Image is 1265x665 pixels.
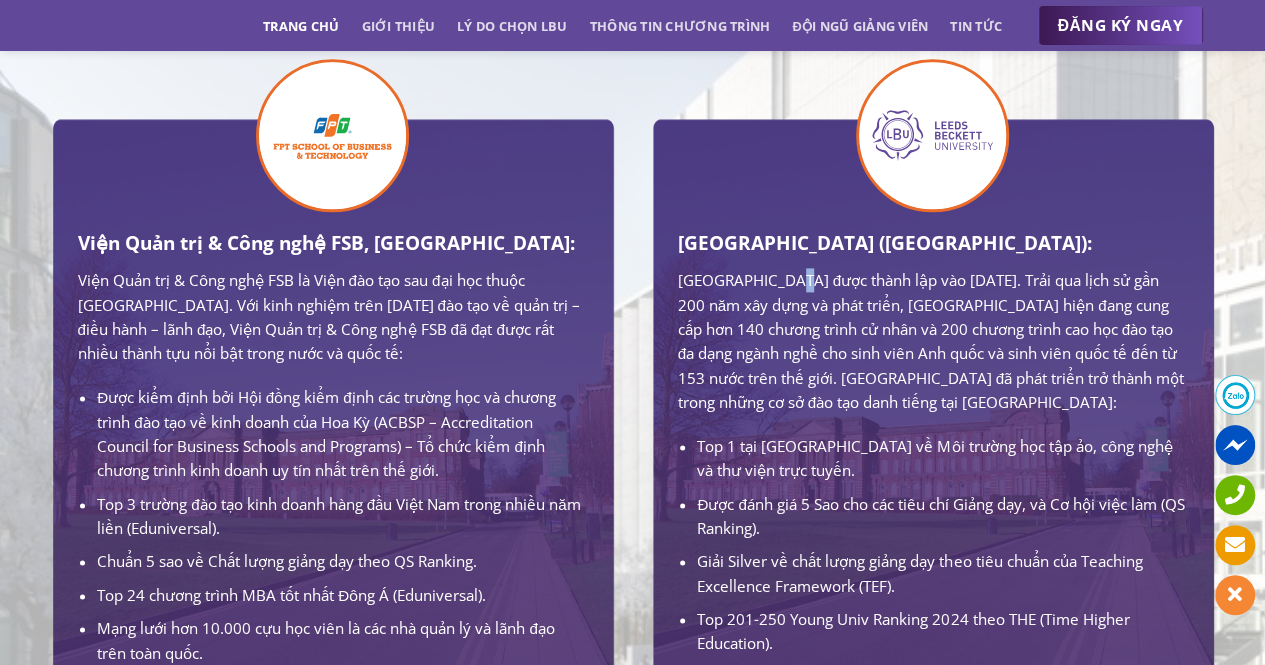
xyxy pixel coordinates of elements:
[590,8,771,44] a: Thông tin chương trình
[697,492,1187,541] li: Được đánh giá 5 Sao cho các tiêu chí Giảng dạy, và Cơ hội việc làm (QS Ranking).
[97,616,587,665] li: Mạng lưới hơn 10.000 cựu học viên là các nhà quản lý và lãnh đạo trên toàn quốc.
[78,268,588,365] p: Viện Quản trị & Công nghệ FSB là Viện đào tạo sau đại học thuộc [GEOGRAPHIC_DATA]. Với kinh nghiệ...
[361,8,435,44] a: Giới thiệu
[950,8,1002,44] a: Tin tức
[1058,13,1183,38] span: ĐĂNG KÝ NGAY
[792,8,928,44] a: Đội ngũ giảng viên
[97,385,587,482] li: Được kiểm định bởi Hội đồng kiểm định các trường học và chương trình đào tạo về kinh doanh của Ho...
[678,268,1188,414] p: [GEOGRAPHIC_DATA] được thành lập vào [DATE]. Trải qua lịch sử gần 200 năm xây dựng và phát triển,...
[97,583,587,607] li: Top 24 chương trình MBA tốt nhất Đông Á (Eduniversal).
[263,8,339,44] a: Trang chủ
[697,549,1187,598] li: Giải Silver về chất lượng giảng dạy theo tiêu chuẩn của Teaching Excellence Framework (TEF).
[97,492,587,541] li: Top 3 trường đào tạo kinh doanh hàng đầu Việt Nam trong nhiều năm liền (Eduniversal).
[1038,6,1203,46] a: ĐĂNG KÝ NGAY
[457,8,568,44] a: Lý do chọn LBU
[678,228,1188,258] h3: [GEOGRAPHIC_DATA] ([GEOGRAPHIC_DATA]):
[697,434,1187,483] li: Top 1 tại [GEOGRAPHIC_DATA] về Môi trường học tập ảo, công nghệ và thư viện trực tuyến.
[697,607,1187,656] li: Top 201-250 Young Univ Ranking 2024 theo THE (Time Higher Education).
[97,549,587,573] li: Chuẩn 5 sao về Chất lượng giảng dạy theo QS Ranking.
[78,228,588,258] h3: Viện Quản trị & Công nghệ FSB, [GEOGRAPHIC_DATA]:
